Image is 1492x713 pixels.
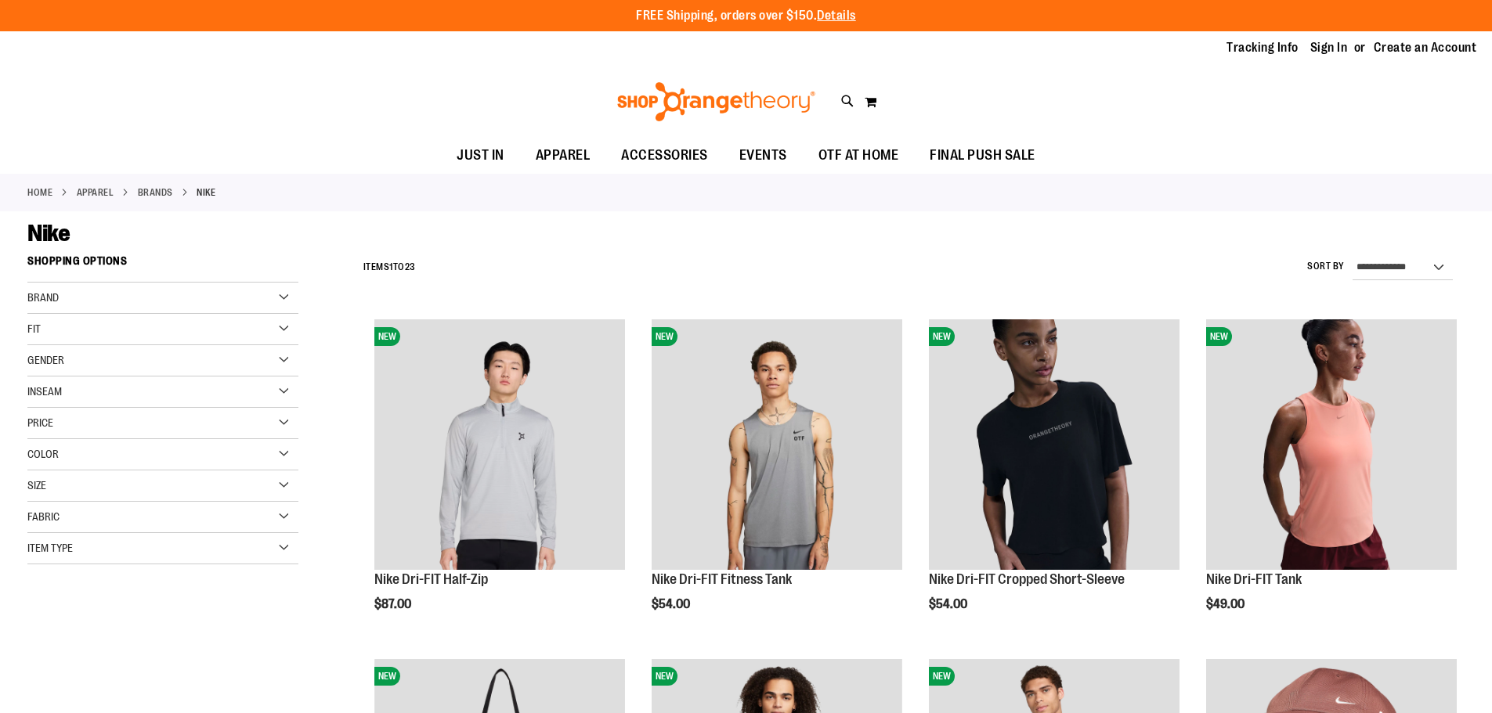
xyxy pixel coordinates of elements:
[374,319,625,572] a: Nike Dri-FIT Half-ZipNEW
[1374,39,1477,56] a: Create an Account
[520,138,606,173] a: APPAREL
[27,542,73,554] span: Item Type
[374,319,625,570] img: Nike Dri-FIT Half-Zip
[27,479,46,492] span: Size
[652,327,677,346] span: NEW
[652,667,677,686] span: NEW
[374,327,400,346] span: NEW
[405,261,416,272] span: 23
[636,7,856,25] p: FREE Shipping, orders over $150.
[27,322,41,335] span: Fit
[536,138,591,173] span: APPAREL
[27,247,298,283] strong: Shopping Options
[929,571,1125,587] a: Nike Dri-FIT Cropped Short-Sleeve
[27,385,62,398] span: Inseam
[1206,571,1302,587] a: Nike Dri-FIT Tank
[27,416,53,429] span: Price
[739,138,787,173] span: EVENTS
[921,311,1187,651] div: product
[374,571,488,587] a: Nike Dri-FIT Half-Zip
[803,138,915,174] a: OTF AT HOME
[929,319,1180,570] img: Nike Dri-FIT Cropped Short-Sleeve
[914,138,1051,174] a: FINAL PUSH SALE
[457,138,504,173] span: JUST IN
[441,138,520,174] a: JUST IN
[652,319,902,572] a: Nike Dri-FIT Fitness TankNEW
[605,138,724,174] a: ACCESSORIES
[27,220,70,247] span: Nike
[363,255,416,279] h2: Items to
[1307,260,1345,273] label: Sort By
[929,667,955,686] span: NEW
[929,327,955,346] span: NEW
[1206,319,1457,570] img: Nike Dri-FIT Tank
[818,138,899,173] span: OTF AT HOME
[197,185,215,200] strong: Nike
[817,9,856,23] a: Details
[77,185,114,200] a: APPAREL
[1226,39,1299,56] a: Tracking Info
[930,138,1035,173] span: FINAL PUSH SALE
[1198,311,1465,651] div: product
[367,311,633,651] div: product
[652,571,792,587] a: Nike Dri-FIT Fitness Tank
[652,319,902,570] img: Nike Dri-FIT Fitness Tank
[644,311,910,651] div: product
[27,510,60,523] span: Fabric
[724,138,803,174] a: EVENTS
[1206,327,1232,346] span: NEW
[1206,597,1247,611] span: $49.00
[27,291,59,304] span: Brand
[652,597,692,611] span: $54.00
[1206,319,1457,572] a: Nike Dri-FIT TankNEW
[27,448,59,460] span: Color
[621,138,708,173] span: ACCESSORIES
[929,597,970,611] span: $54.00
[374,667,400,686] span: NEW
[929,319,1180,572] a: Nike Dri-FIT Cropped Short-SleeveNEW
[138,185,173,200] a: BRANDS
[27,354,64,366] span: Gender
[389,261,393,272] span: 1
[615,82,818,121] img: Shop Orangetheory
[1310,39,1348,56] a: Sign In
[374,597,414,611] span: $87.00
[27,185,52,200] a: Home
